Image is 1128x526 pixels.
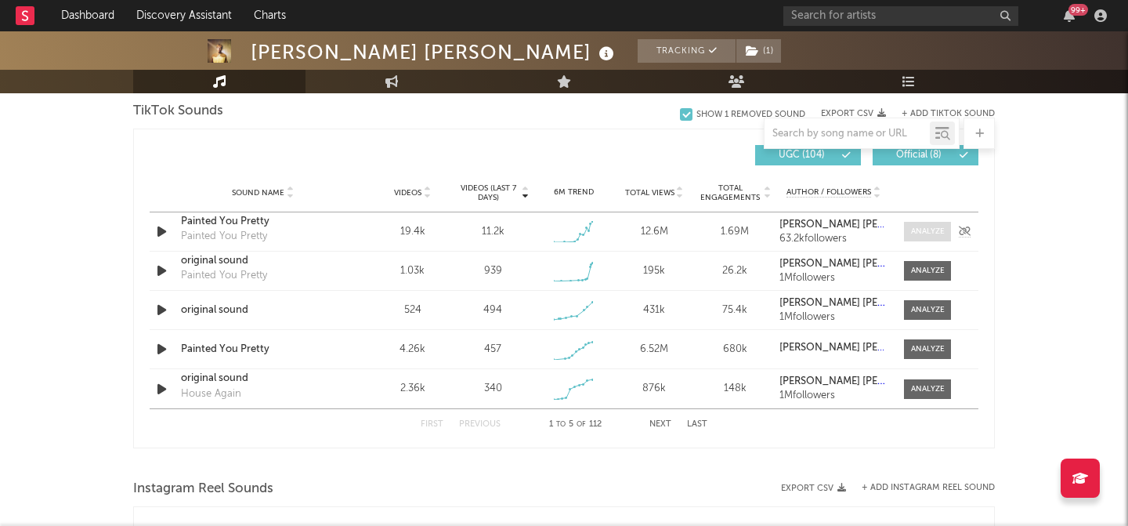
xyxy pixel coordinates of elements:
[779,390,888,401] div: 1M followers
[649,420,671,429] button: Next
[862,484,995,492] button: + Add Instagram Reel Sound
[779,219,888,230] a: [PERSON_NAME] [PERSON_NAME]
[699,381,772,397] div: 148k
[779,259,888,270] a: [PERSON_NAME] [PERSON_NAME]
[699,183,762,202] span: Total Engagements
[181,342,345,357] a: Painted You Pretty
[251,39,618,65] div: [PERSON_NAME] [PERSON_NAME]
[484,342,501,357] div: 457
[699,303,772,318] div: 75.4k
[779,376,888,387] a: [PERSON_NAME] [PERSON_NAME]
[459,420,501,429] button: Previous
[457,183,520,202] span: Videos (last 7 days)
[376,381,449,397] div: 2.36k
[1064,9,1075,22] button: 99+
[181,268,267,284] div: Painted You Pretty
[687,420,707,429] button: Last
[638,39,736,63] button: Tracking
[779,298,888,309] a: [PERSON_NAME] [PERSON_NAME]
[394,188,421,198] span: Videos
[484,263,502,279] div: 939
[618,381,691,397] div: 876k
[618,303,691,318] div: 431k
[181,371,345,386] a: original sound
[873,145,978,165] button: Official(8)
[483,303,502,318] div: 494
[779,219,943,230] strong: [PERSON_NAME] [PERSON_NAME]
[482,224,504,240] div: 11.2k
[699,224,772,240] div: 1.69M
[781,484,846,493] button: Export CSV
[532,415,618,434] div: 1 5 112
[779,259,943,269] strong: [PERSON_NAME] [PERSON_NAME]
[779,312,888,323] div: 1M followers
[133,102,223,121] span: TikTok Sounds
[181,386,241,402] div: House Again
[755,145,861,165] button: UGC(104)
[618,224,691,240] div: 12.6M
[133,480,273,499] span: Instagram Reel Sounds
[232,188,284,198] span: Sound Name
[736,39,781,63] button: (1)
[376,303,449,318] div: 524
[618,342,691,357] div: 6.52M
[821,109,886,118] button: Export CSV
[779,343,888,354] a: [PERSON_NAME] [PERSON_NAME]
[484,381,502,397] div: 340
[181,229,267,245] div: Painted You Pretty
[376,342,449,357] div: 4.26k
[618,263,691,279] div: 195k
[181,214,345,230] a: Painted You Pretty
[779,298,943,308] strong: [PERSON_NAME] [PERSON_NAME]
[181,303,345,318] a: original sound
[1068,4,1088,16] div: 99 +
[779,343,943,353] strong: [PERSON_NAME] [PERSON_NAME]
[181,253,345,269] a: original sound
[736,39,782,63] span: ( 1 )
[886,110,995,118] button: + Add TikTok Sound
[786,187,871,198] span: Author / Followers
[376,224,449,240] div: 19.4k
[779,234,888,245] div: 63.2k followers
[846,484,995,492] div: + Add Instagram Reel Sound
[779,273,888,284] div: 1M followers
[699,263,772,279] div: 26.2k
[883,151,955,160] span: Official ( 8 )
[902,110,995,118] button: + Add TikTok Sound
[765,128,930,140] input: Search by song name or URL
[376,263,449,279] div: 1.03k
[699,342,772,357] div: 680k
[577,421,586,428] span: of
[625,188,674,198] span: Total Views
[783,6,1018,26] input: Search for artists
[421,420,443,429] button: First
[537,187,610,198] div: 6M Trend
[765,151,837,160] span: UGC ( 104 )
[556,421,566,428] span: to
[779,376,943,386] strong: [PERSON_NAME] [PERSON_NAME]
[696,110,805,120] div: Show 1 Removed Sound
